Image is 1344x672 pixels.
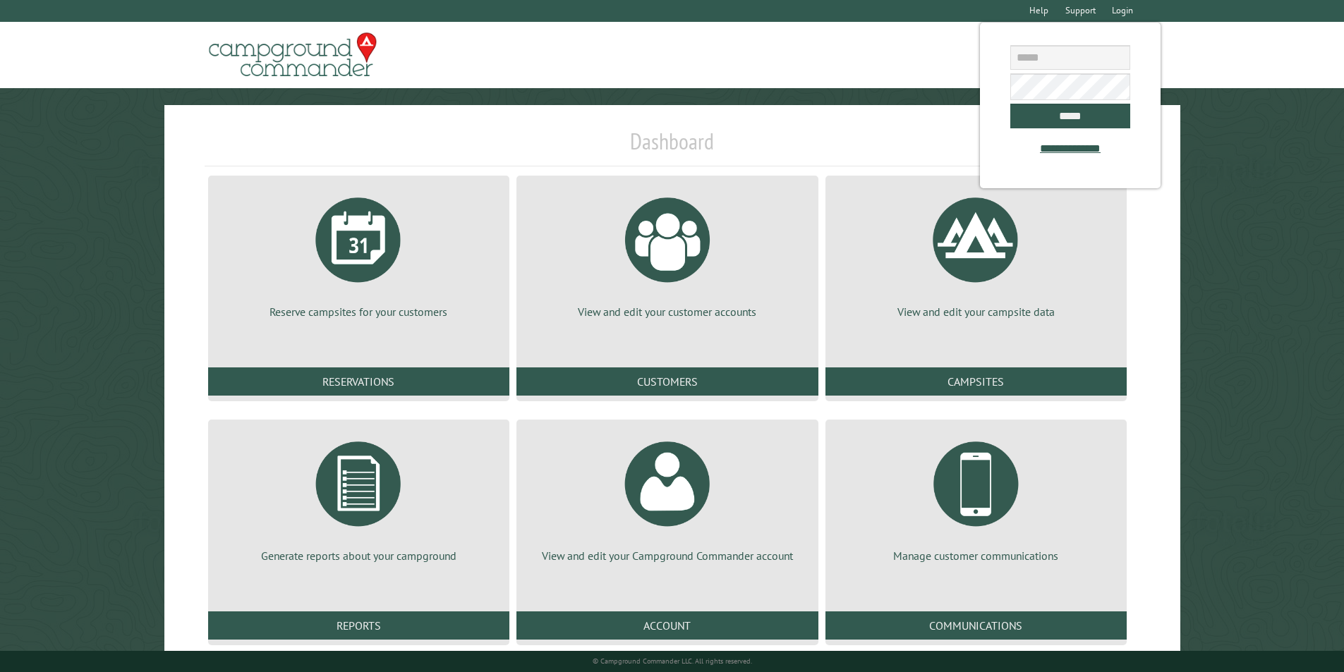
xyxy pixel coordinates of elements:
a: Reports [208,611,509,640]
a: Account [516,611,818,640]
a: Communications [825,611,1127,640]
p: Reserve campsites for your customers [225,304,492,319]
a: View and edit your campsite data [842,187,1110,319]
a: View and edit your customer accounts [533,187,801,319]
p: Generate reports about your campground [225,548,492,563]
p: View and edit your Campground Commander account [533,548,801,563]
a: Customers [516,367,818,396]
small: © Campground Commander LLC. All rights reserved. [593,656,752,666]
a: Reserve campsites for your customers [225,187,492,319]
img: Campground Commander [205,28,381,83]
p: View and edit your campsite data [842,304,1110,319]
h1: Dashboard [205,128,1140,166]
p: View and edit your customer accounts [533,304,801,319]
a: Generate reports about your campground [225,431,492,563]
a: Campsites [825,367,1127,396]
a: Reservations [208,367,509,396]
a: View and edit your Campground Commander account [533,431,801,563]
p: Manage customer communications [842,548,1110,563]
a: Manage customer communications [842,431,1110,563]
